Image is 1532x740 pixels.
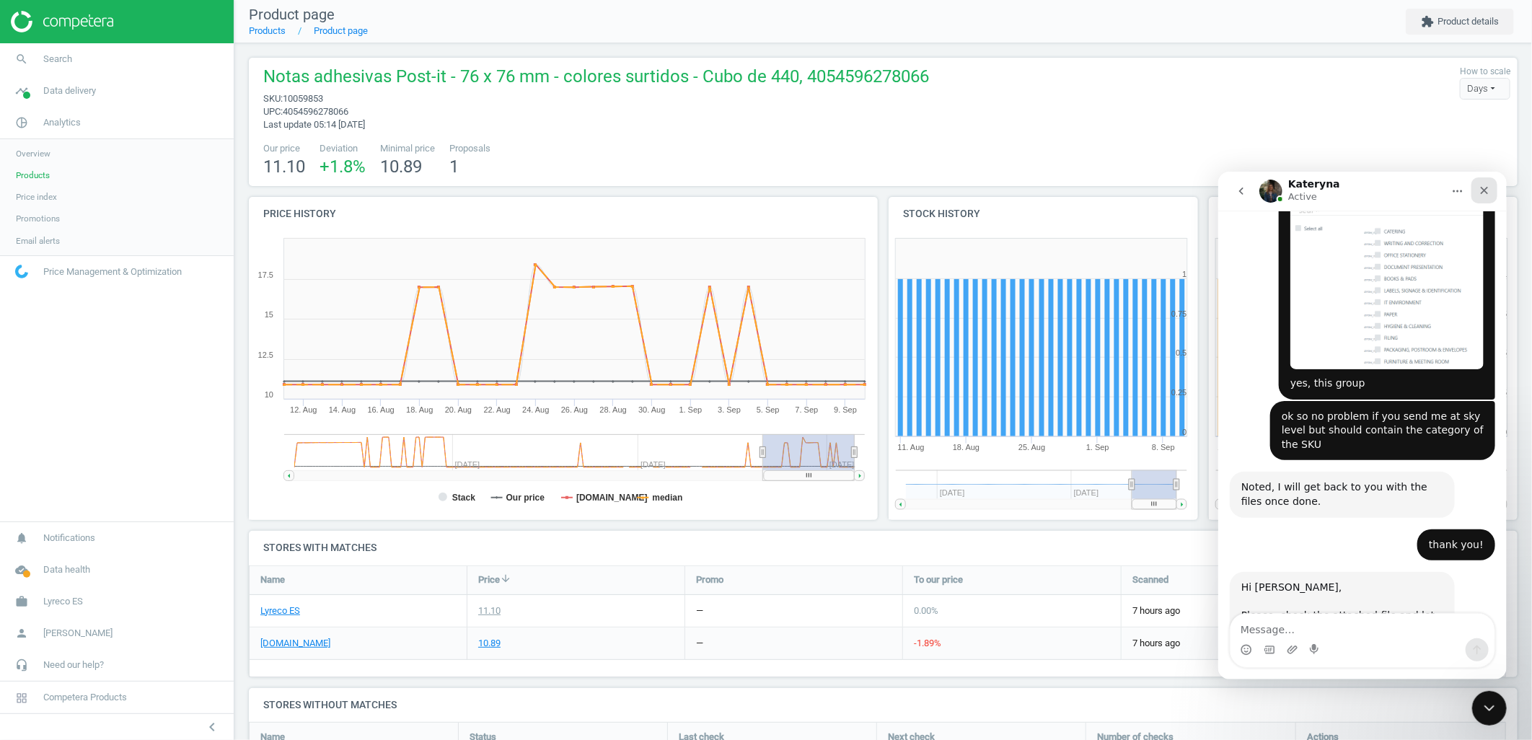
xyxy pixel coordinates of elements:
i: arrow_downward [500,573,511,584]
tspan: 11. Aug [897,443,924,452]
span: 7 hours ago [1132,637,1329,650]
span: Notas adhesivas Post-it - 76 x 76 mm - colores surtidos - Cubo de 440, 4054596278066 [263,65,929,92]
tspan: median [652,493,682,503]
text: 10 [265,390,273,399]
button: Emoji picker [22,472,34,484]
span: Overview [16,148,50,159]
span: Last update 05:14 [DATE] [263,119,365,130]
tspan: 26. Aug [561,405,588,414]
span: 7 hours ago [1132,604,1329,617]
img: ajHJNr6hYgQAAAAASUVORK5CYII= [11,11,113,32]
tspan: 30. Aug [638,405,665,414]
h4: Stores without matches [249,688,1518,722]
span: Lyreco ES [43,595,83,608]
span: sku : [263,93,283,104]
span: Product page [249,6,335,23]
i: notifications [8,524,35,552]
text: 15 [265,310,273,319]
text: 0 [1502,428,1507,436]
span: 10059853 [283,93,323,104]
span: Price [478,573,500,586]
tspan: 28. Aug [600,405,627,414]
span: +1.8 % [320,157,366,177]
span: 10.89 [380,157,422,177]
span: Deviation [320,142,366,155]
tspan: 8. Sep [1153,443,1176,452]
div: Hi [PERSON_NAME], Please, check the attached file and let me know if this works. [23,409,225,465]
span: Email alerts [16,235,60,247]
span: 1 [449,157,459,177]
label: How to scale [1460,66,1510,78]
tspan: 9. Sep [834,405,857,414]
text: 0.75 [1492,309,1507,318]
span: Proposals [449,142,490,155]
i: headset_mic [8,651,35,679]
text: 0 [1183,428,1187,436]
span: Notifications [43,532,95,545]
tspan: 11. Aug [1218,443,1244,452]
a: Product page [314,25,368,36]
div: 11.10 [478,604,501,617]
i: pie_chart_outlined [8,109,35,136]
span: Analytics [43,116,81,129]
i: extension [1421,15,1434,28]
span: Scanned [1132,573,1168,586]
tspan: 25. Aug [1018,443,1045,452]
text: 17.5 [258,270,273,279]
i: work [8,588,35,615]
h4: Price history [249,197,878,231]
button: extensionProduct details [1406,9,1514,35]
div: — [696,604,703,617]
span: Price index [16,191,57,203]
iframe: Intercom live chat [1472,691,1507,726]
span: Name [260,573,285,586]
i: timeline [8,77,35,105]
tspan: Our price [506,493,545,503]
tspan: 1. Sep [679,405,703,414]
div: Kateryna says… [12,400,277,529]
text: 1 [1502,270,1507,278]
button: Send a message… [247,467,270,490]
tspan: [DOMAIN_NAME] [576,493,648,503]
tspan: 16. Aug [368,405,395,414]
text: 1 [1183,270,1187,278]
a: [DOMAIN_NAME] [260,637,330,650]
text: 0.25 [1492,388,1507,397]
a: Products [249,25,286,36]
tspan: 20. Aug [445,405,472,414]
iframe: Intercom live chat [1218,172,1507,679]
h4: Promo history [1209,197,1518,231]
tspan: 14. Aug [329,405,356,414]
span: 11.10 [263,157,305,177]
img: wGWNvw8QSZomAAAAABJRU5ErkJggg== [15,265,28,278]
span: upc : [263,106,283,117]
tspan: 12. Aug [290,405,317,414]
tspan: Stack [452,493,475,503]
span: Price Management & Optimization [43,265,182,278]
i: chevron_left [203,718,221,736]
span: 4054596278066 [283,106,348,117]
tspan: 24. Aug [522,405,549,414]
i: search [8,45,35,73]
i: person [8,620,35,647]
span: Data health [43,563,90,576]
div: — [696,637,703,650]
div: Hi [PERSON_NAME],Please, check the attached file and let me know if this works. [12,400,237,497]
tspan: 1. Sep [1086,443,1109,452]
div: 10.89 [478,637,501,650]
span: Need our help? [43,658,104,671]
tspan: 7. Sep [796,405,819,414]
